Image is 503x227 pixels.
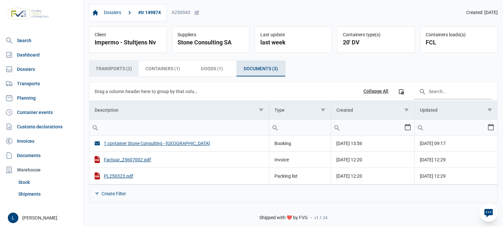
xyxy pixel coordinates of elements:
span: Shipped with ❤️ by FVG [259,215,308,221]
div: 1 container Stone Consulting - [GEOGRAPHIC_DATA] [95,140,264,147]
div: Search box [331,120,343,135]
span: Goods (1) [201,65,223,73]
td: Column Updated [414,101,497,120]
td: Column Created [331,101,414,120]
span: [DATE] 13:56 [336,141,362,146]
div: Updated [420,107,438,113]
span: Show filter options for column 'Type' [321,107,326,112]
span: [DATE] 12:29 [420,157,446,162]
div: Select [404,120,412,135]
td: Filter cell [414,119,497,135]
td: Filter cell [89,119,269,135]
td: Column Description [89,101,269,120]
div: Search box [269,120,281,135]
div: Select [487,120,495,135]
div: Impermo - Stultjens Nv [95,38,161,47]
input: Filter cell [269,120,330,135]
div: PL250323.pdf [95,172,264,179]
span: Show filter options for column 'Description' [259,107,264,112]
a: Planning [3,91,81,105]
span: Created: [DATE] [466,10,498,16]
div: Containers type(s) [343,32,409,38]
span: Show filter options for column 'Updated' [487,107,492,112]
div: Client [95,32,161,38]
a: #tr 149874 [136,7,163,18]
div: Containers loads(s) [426,32,492,38]
a: Dossiers [101,7,124,18]
a: Customs declarations [3,120,81,133]
a: Container events [3,106,81,119]
div: Type [274,107,285,113]
div: Created [336,107,353,113]
td: Invoice [269,151,331,168]
div: Stone Consulting SA [177,38,244,47]
div: Last update [260,32,327,38]
div: FCL [426,38,492,47]
div: Column Chooser [395,86,407,97]
button: L [8,213,18,223]
a: Shipments [16,188,81,200]
a: Stock [16,176,81,188]
span: v1.1.34 [314,215,327,220]
div: Suppliers [177,32,244,38]
input: Filter cell [331,120,404,135]
td: Packing list [269,168,331,184]
a: Dashboard [3,48,81,61]
input: Filter cell [89,120,269,135]
a: Transports [3,77,81,90]
div: [PERSON_NAME] [8,213,80,223]
a: Search [3,34,81,47]
div: last week [260,38,327,47]
span: [DATE] 12:29 [420,173,446,179]
span: [DATE] 09:17 [420,141,446,146]
div: Warehouse [3,163,81,176]
td: Booking [269,136,331,152]
input: Search in the data grid [414,84,492,99]
div: Description [95,107,119,113]
div: 20' DV [343,38,409,47]
td: Filter cell [331,119,414,135]
div: Drag a column header here to group by that column [95,86,200,97]
div: Create Filter [102,191,126,197]
span: Transports (2) [96,65,132,73]
span: [DATE] 12:20 [336,173,362,179]
div: Search box [415,120,426,135]
div: Data grid with 3 rows and 4 columns [89,82,497,203]
div: Collapse All [363,89,388,94]
a: Dossiers [3,63,81,76]
img: FVG - Global freight forwarding [5,5,52,23]
td: Filter cell [269,119,331,135]
div: A250943 [172,10,199,16]
div: Search box [89,120,101,135]
div: Factuur_25607002.pdf [95,156,264,163]
span: - [310,215,312,221]
span: Containers (1) [145,65,180,73]
div: Data grid toolbar [95,82,492,101]
input: Filter cell [415,120,487,135]
td: Column Type [269,101,331,120]
a: Documents [3,149,81,162]
span: Documents (3) [244,65,278,73]
span: Show filter options for column 'Created' [404,107,409,112]
a: Invoices [3,135,81,148]
span: [DATE] 12:20 [336,157,362,162]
